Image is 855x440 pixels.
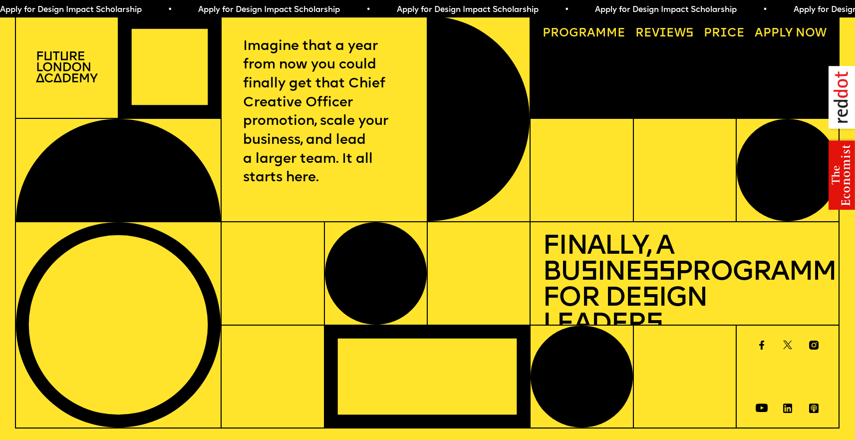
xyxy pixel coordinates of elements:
[763,6,767,14] span: •
[642,285,658,313] span: s
[580,259,597,287] span: s
[698,22,751,45] a: Price
[243,37,405,188] p: Imagine that a year from now you could finally get that Chief Creative Officer promotion, scale y...
[587,27,595,39] span: a
[543,234,827,338] h1: Finally, a Bu ine Programme for De ign Leader
[755,27,763,39] span: A
[642,259,675,287] span: ss
[646,311,662,339] span: s
[366,6,370,14] span: •
[629,22,700,45] a: Reviews
[565,6,569,14] span: •
[749,22,833,45] a: Apply now
[537,22,631,45] a: Programme
[168,6,172,14] span: •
